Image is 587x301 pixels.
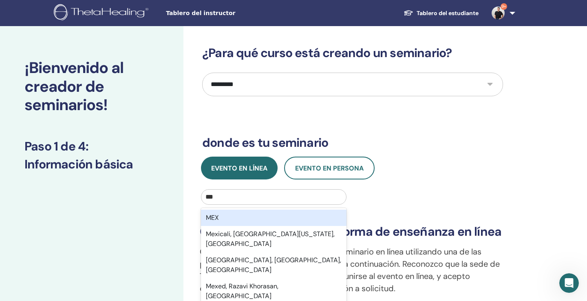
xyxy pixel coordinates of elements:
p: Confirmo que estoy enseñando este seminario en línea utilizando una de las plataformas de enseñan... [200,246,505,294]
img: logo.png [54,4,151,22]
h3: donde es tu seminario [202,135,503,150]
div: MEX [201,210,346,226]
span: 9+ [501,3,507,10]
div: Mexicali, [GEOGRAPHIC_DATA][US_STATE], [GEOGRAPHIC_DATA] [201,226,346,252]
h3: ¿Para qué curso está creando un seminario? [202,46,503,60]
button: Evento en línea [201,157,278,179]
a: Tablero del estudiante [397,6,485,21]
span: Evento en persona [295,164,364,173]
h3: Información básica [24,157,159,172]
span: Tablero del instructor [166,9,288,18]
div: [GEOGRAPHIC_DATA], [GEOGRAPHIC_DATA], [GEOGRAPHIC_DATA] [201,252,346,278]
h3: Paso 1 de 4 : [24,139,159,154]
h2: ¡Bienvenido al creador de seminarios! [24,59,159,115]
img: graduation-cap-white.svg [404,9,413,16]
iframe: Intercom live chat [559,273,579,293]
img: default.jpg [492,7,505,20]
h3: Confirmación de la plataforma de enseñanza en línea [200,224,505,239]
button: Evento en persona [284,157,375,179]
span: Evento en línea [211,164,267,173]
